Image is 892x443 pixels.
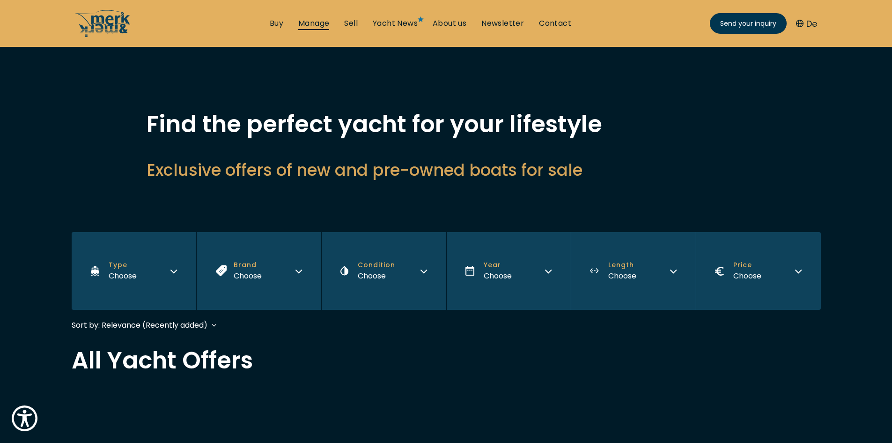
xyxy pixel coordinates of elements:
a: Sell [344,18,358,29]
span: Type [109,260,137,270]
button: BrandChoose [196,232,321,310]
span: Send your inquiry [720,19,776,29]
h2: Exclusive offers of new and pre-owned boats for sale [147,158,746,181]
span: Length [608,260,636,270]
h2: All Yacht Offers [72,349,821,372]
a: / [75,30,131,40]
div: Choose [109,270,137,282]
button: Show Accessibility Preferences [9,403,40,434]
div: Choose [733,270,761,282]
a: Yacht News [373,18,418,29]
a: Manage [298,18,329,29]
div: Sort by: Relevance (Recently added) [72,319,207,331]
a: Contact [539,18,571,29]
div: Choose [608,270,636,282]
h1: Find the perfect yacht for your lifestyle [147,113,746,136]
button: ConditionChoose [321,232,446,310]
button: LengthChoose [571,232,696,310]
button: De [796,17,817,30]
span: Price [733,260,761,270]
a: Send your inquiry [710,13,787,34]
button: TypeChoose [72,232,197,310]
span: Condition [358,260,395,270]
div: Choose [358,270,395,282]
button: PriceChoose [696,232,821,310]
a: Newsletter [481,18,524,29]
button: YearChoose [446,232,571,310]
a: About us [433,18,466,29]
a: Buy [270,18,283,29]
div: Choose [484,270,512,282]
div: Choose [234,270,262,282]
span: Brand [234,260,262,270]
span: Year [484,260,512,270]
